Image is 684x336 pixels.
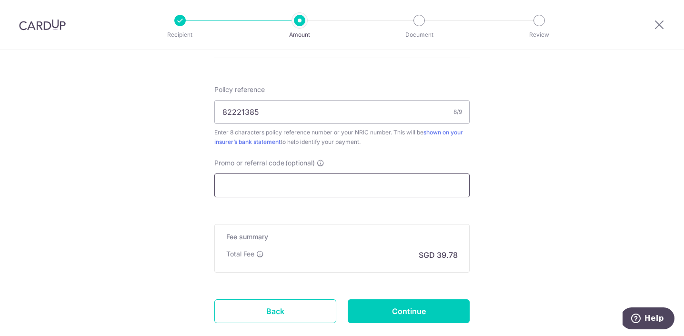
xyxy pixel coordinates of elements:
[145,30,215,40] p: Recipient
[226,249,254,259] p: Total Fee
[285,158,315,168] span: (optional)
[623,307,674,331] iframe: Opens a widget where you can find more information
[453,107,462,117] div: 8/9
[214,299,336,323] a: Back
[214,158,284,168] span: Promo or referral code
[226,232,458,242] h5: Fee summary
[214,85,265,94] label: Policy reference
[264,30,335,40] p: Amount
[419,249,458,261] p: SGD 39.78
[348,299,470,323] input: Continue
[384,30,454,40] p: Document
[19,19,66,31] img: CardUp
[504,30,574,40] p: Review
[214,128,470,147] div: Enter 8 characters policy reference number or your NRIC number. This will be to help identify you...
